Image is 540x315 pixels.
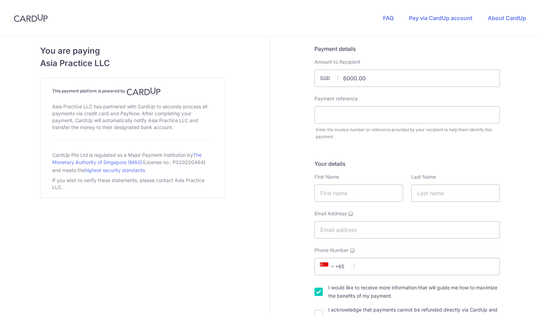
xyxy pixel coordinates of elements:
span: Asia Practice LLC [40,57,226,70]
div: If you wish to verify these statements, please contact Asia Practice LLC. [52,175,213,192]
span: SGD [320,75,338,82]
input: Last name [411,184,500,202]
label: First Name [314,173,339,180]
img: CardUp [127,87,161,96]
img: CardUp [14,14,48,22]
h4: This payment platform is powered by [52,87,213,96]
label: Last Name [411,173,436,180]
h5: Payment details [314,45,500,53]
span: Email Address [314,210,347,217]
input: Email address [314,221,500,238]
label: Payment reference [314,95,358,102]
span: Phone Number [314,247,348,254]
a: FAQ [383,15,394,21]
a: About CardUp [488,15,526,21]
a: Pay via CardUp account [409,15,473,21]
input: First name [314,184,403,202]
label: I would like to receive more information that will guide me how to maximize the benefits of my pa... [328,283,500,300]
div: Asia Practice LLC has partnered with CardUp to securely process all payments via credit card and ... [52,102,213,132]
a: highest security standards [85,167,145,173]
span: +65 [318,262,349,271]
div: Enter the invoice number or reference provided by your recipient to help them identify this payment. [316,126,500,140]
input: Payment amount [314,70,500,87]
label: Amount to Recipient [314,58,360,65]
span: You are paying [40,45,226,57]
iframe: Opens a widget where you can find more information [495,294,533,312]
span: +65 [320,262,337,271]
div: CardUp Pte Ltd is regulated as a Major Payment Institution by (License no.: PS20200484) and meets... [52,149,213,175]
h5: Your details [314,160,500,168]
